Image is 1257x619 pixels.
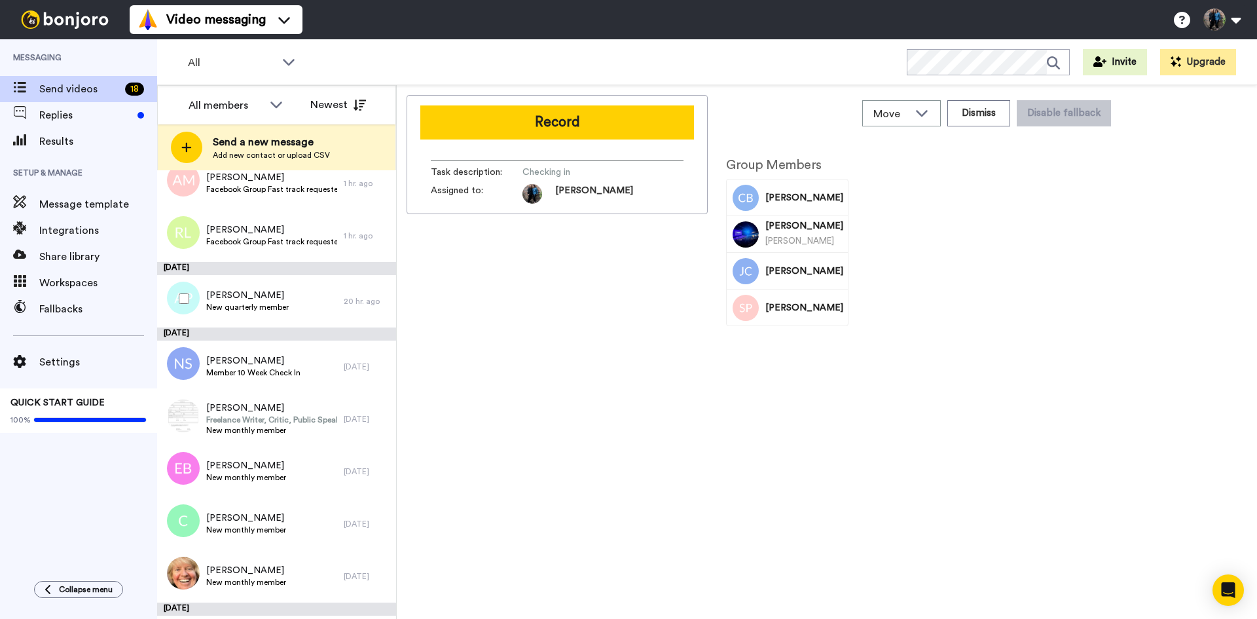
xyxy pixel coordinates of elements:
[167,557,200,590] img: dd410a25-23ab-4992-bebc-7ebefcfea46b.jpg
[765,301,843,314] span: [PERSON_NAME]
[206,367,301,378] span: Member 10 Week Check In
[157,603,396,616] div: [DATE]
[206,525,286,535] span: New monthly member
[189,98,263,113] div: All members
[10,398,105,407] span: QUICK START GUIDE
[344,178,390,189] div: 1 hr. ago
[206,577,286,588] span: New monthly member
[206,512,286,525] span: [PERSON_NAME]
[344,414,390,424] div: [DATE]
[213,134,330,150] span: Send a new message
[344,362,390,372] div: [DATE]
[555,184,633,204] span: [PERSON_NAME]
[1083,49,1147,75] button: Invite
[726,158,848,172] h2: Group Members
[765,236,834,245] span: [PERSON_NAME]
[206,289,289,302] span: [PERSON_NAME]
[206,415,337,425] span: Freelance Writer, Critic, Public Speaker
[1160,49,1236,75] button: Upgrade
[733,221,759,248] img: Image of Sue George
[522,184,542,204] img: 353a6199-ef8c-443a-b8dc-3068d87c606e-1621957538.jpg
[206,236,337,247] span: Facebook Group Fast track requested
[947,100,1010,126] button: Dismiss
[206,223,337,236] span: [PERSON_NAME]
[206,402,337,415] span: [PERSON_NAME]
[522,166,647,179] span: Checking in
[34,581,123,598] button: Collapse menu
[166,10,266,29] span: Video messaging
[733,295,759,321] img: Image of Suzanne PERKINS
[206,184,337,195] span: Facebook Group Fast track requested
[16,10,114,29] img: bj-logo-header-white.svg
[39,275,157,291] span: Workspaces
[206,171,337,184] span: [PERSON_NAME]
[873,106,909,122] span: Move
[167,504,200,537] img: c.png
[431,184,522,204] span: Assigned to:
[167,400,200,432] img: bd909f77-2148-4da5-bb34-4c8e6130fe4c.png
[157,328,396,341] div: [DATE]
[206,564,286,577] span: [PERSON_NAME]
[344,466,390,477] div: [DATE]
[167,216,200,249] img: rl.png
[733,185,759,211] img: Image of Catriona Byres
[344,296,390,307] div: 20 hr. ago
[344,519,390,529] div: [DATE]
[167,452,200,485] img: eb.png
[420,105,694,140] button: Record
[39,354,157,370] span: Settings
[157,262,396,275] div: [DATE]
[344,571,390,582] div: [DATE]
[344,231,390,241] div: 1 hr. ago
[1017,100,1111,126] button: Disable fallback
[125,83,144,96] div: 18
[206,472,286,483] span: New monthly member
[206,302,289,312] span: New quarterly member
[59,584,113,595] span: Collapse menu
[206,459,286,472] span: [PERSON_NAME]
[301,92,376,118] button: Newest
[167,164,200,197] img: am.png
[765,219,843,233] span: [PERSON_NAME]
[39,197,157,212] span: Message template
[188,55,276,71] span: All
[1212,574,1244,606] div: Open Intercom Messenger
[39,81,120,97] span: Send videos
[765,191,843,204] span: [PERSON_NAME]
[765,265,843,278] span: [PERSON_NAME]
[733,258,759,284] img: Image of Jeanine Corbett
[39,301,157,317] span: Fallbacks
[213,150,330,160] span: Add new contact or upload CSV
[206,354,301,367] span: [PERSON_NAME]
[39,223,157,238] span: Integrations
[206,425,337,436] span: New monthly member
[39,249,157,265] span: Share library
[39,107,132,123] span: Replies
[431,166,522,179] span: Task description :
[167,347,200,380] img: ns.png
[137,9,158,30] img: vm-color.svg
[10,415,31,425] span: 100%
[39,134,157,149] span: Results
